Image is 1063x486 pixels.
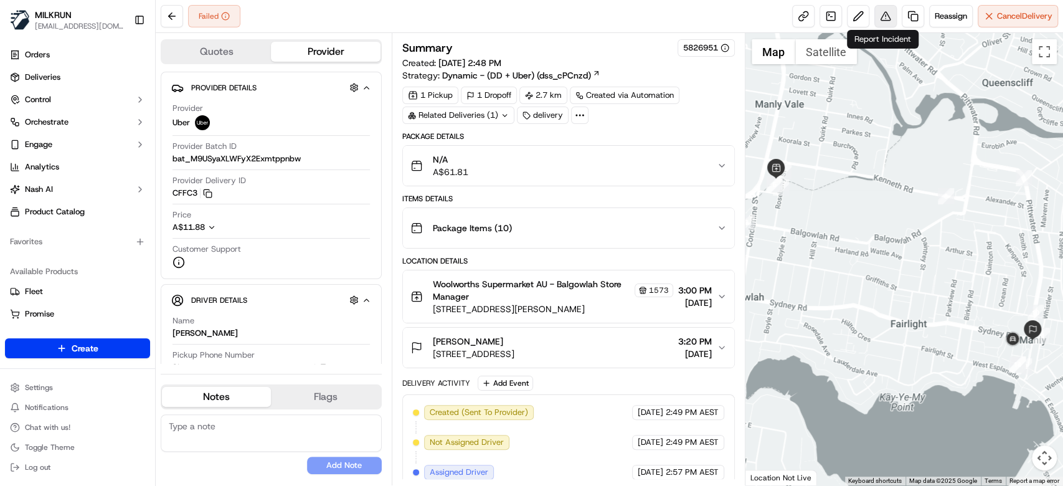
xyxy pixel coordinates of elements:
[172,362,331,376] a: +61 480 020 263 ext. 09076181
[442,69,600,82] a: Dynamic - (DD + Uber) (dss_cPCnzd)
[5,202,150,222] a: Product Catalog
[570,87,679,104] a: Created via Automation
[438,57,501,69] span: [DATE] 2:48 PM
[666,467,719,478] span: 2:57 PM AEST
[5,112,150,132] button: Orchestrate
[402,256,735,266] div: Location Details
[795,39,857,64] button: Show satellite imagery
[5,282,150,302] button: Fleet
[433,166,468,178] span: A$61.81
[162,42,271,62] button: Quotes
[638,437,663,448] span: [DATE]
[25,139,52,150] span: Engage
[25,308,54,320] span: Promise
[402,87,458,104] div: 1 Pickup
[745,470,817,485] div: Location Not Live
[433,278,632,303] span: Woolworths Supermarket AU - Balgowlah Store Manager
[929,5,973,27] button: Reassign
[10,308,145,320] a: Promise
[752,39,795,64] button: Show street map
[172,222,205,232] span: A$11.88
[403,270,734,323] button: Woolworths Supermarket AU - Balgowlah Store Manager1573[STREET_ADDRESS][PERSON_NAME]3:00 PM[DATE]
[666,437,719,448] span: 2:49 PM AEST
[402,107,514,124] div: Related Deliveries (1)
[25,286,43,297] span: Fleet
[5,179,150,199] button: Nash AI
[1016,170,1032,186] div: 9
[749,469,790,485] img: Google
[402,42,453,54] h3: Summary
[678,335,712,348] span: 3:20 PM
[433,222,512,234] span: Package Items ( 10 )
[433,153,468,166] span: N/A
[403,208,734,248] button: Package Items (10)
[188,5,240,27] div: Failed
[172,175,246,186] span: Provider Delivery ID
[649,285,669,295] span: 1573
[935,11,967,22] span: Reassign
[5,5,129,35] button: MILKRUNMILKRUN[EMAIL_ADDRESS][DOMAIN_NAME]
[666,407,719,418] span: 2:49 PM AEST
[5,439,150,456] button: Toggle Theme
[749,469,790,485] a: Open this area in Google Maps (opens a new window)
[5,379,150,396] button: Settings
[171,290,371,310] button: Driver Details
[172,315,194,326] span: Name
[35,9,72,21] button: MILKRUN
[25,403,69,412] span: Notifications
[172,188,212,199] button: CFFC3
[638,407,663,418] span: [DATE]
[172,222,282,233] button: A$11.88
[72,342,98,355] span: Create
[25,72,60,83] span: Deliveries
[172,350,255,361] span: Pickup Phone Number
[195,115,210,130] img: uber-new-logo.jpeg
[191,83,257,93] span: Provider Details
[978,5,1058,27] button: CancelDelivery
[172,244,241,255] span: Customer Support
[678,348,712,360] span: [DATE]
[1009,477,1059,484] a: Report a map error
[25,383,53,393] span: Settings
[191,295,247,305] span: Driver Details
[430,437,504,448] span: Not Assigned Driver
[638,467,663,478] span: [DATE]
[271,42,380,62] button: Provider
[25,184,53,195] span: Nash AI
[5,157,150,177] a: Analytics
[172,141,237,152] span: Provider Batch ID
[461,87,517,104] div: 1 Dropoff
[5,419,150,436] button: Chat with us!
[403,328,734,368] button: [PERSON_NAME][STREET_ADDRESS]3:20 PM[DATE]
[5,459,150,476] button: Log out
[985,477,1002,484] a: Terms (opens in new tab)
[767,176,783,193] div: 6
[185,363,311,374] span: +61 480 020 263 ext. 09076181
[433,303,673,315] span: [STREET_ADDRESS][PERSON_NAME]
[25,161,59,173] span: Analytics
[683,42,729,54] div: 5826951
[433,348,514,360] span: [STREET_ADDRESS]
[5,67,150,87] a: Deliveries
[5,399,150,416] button: Notifications
[848,477,902,485] button: Keyboard shortcuts
[433,335,503,348] span: [PERSON_NAME]
[171,77,371,98] button: Provider Details
[519,87,567,104] div: 2.7 km
[1009,356,1026,373] div: 14
[517,107,569,124] div: delivery
[938,188,954,204] div: 8
[5,135,150,155] button: Engage
[5,262,150,282] div: Available Products
[162,387,271,407] button: Notes
[403,146,734,186] button: N/AA$61.81
[25,49,50,60] span: Orders
[402,194,735,204] div: Items Details
[271,387,380,407] button: Flags
[430,467,488,478] span: Assigned Driver
[35,21,124,31] button: [EMAIL_ADDRESS][DOMAIN_NAME]
[847,30,919,49] div: Report Incident
[402,57,501,69] span: Created:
